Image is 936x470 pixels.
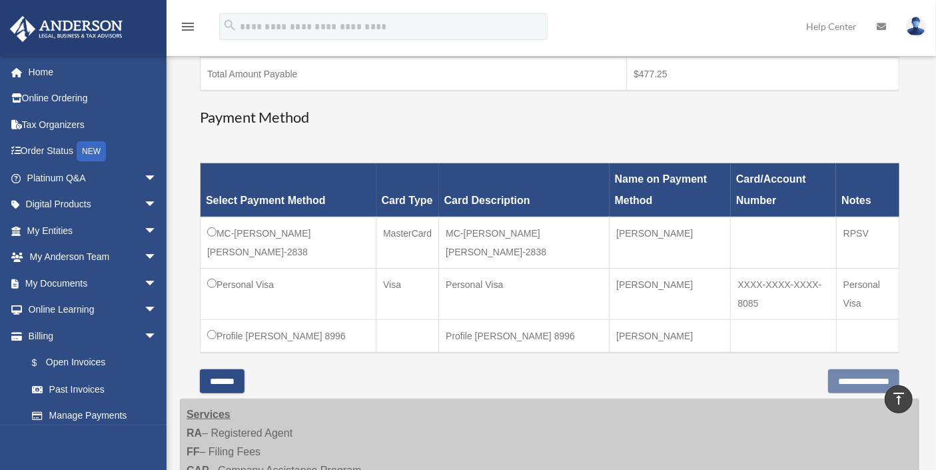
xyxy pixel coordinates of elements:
td: [PERSON_NAME] [610,320,731,353]
a: Online Learningarrow_drop_down [9,297,177,323]
i: menu [180,19,196,35]
th: Card Type [376,163,439,217]
th: Card/Account Number [731,163,836,217]
td: Personal Visa [201,269,376,320]
span: arrow_drop_down [144,297,171,324]
td: Personal Visa [439,269,610,320]
a: Home [9,59,177,85]
span: arrow_drop_down [144,191,171,219]
img: User Pic [906,17,926,36]
span: arrow_drop_down [144,217,171,245]
a: vertical_align_top [885,385,913,413]
td: Visa [376,269,439,320]
span: arrow_drop_down [144,270,171,297]
td: Profile [PERSON_NAME] 8996 [439,320,610,353]
th: Notes [836,163,899,217]
span: arrow_drop_down [144,165,171,192]
a: My Anderson Teamarrow_drop_down [9,244,177,271]
th: Name on Payment Method [610,163,731,217]
a: Past Invoices [19,376,171,403]
i: vertical_align_top [891,391,907,407]
span: arrow_drop_down [144,244,171,271]
a: menu [180,23,196,35]
a: Tax Organizers [9,111,177,138]
td: [PERSON_NAME] [610,269,731,320]
h3: Payment Method [200,107,899,128]
td: Personal Visa [836,269,899,320]
a: Platinum Q&Aarrow_drop_down [9,165,177,191]
td: MC-[PERSON_NAME] [PERSON_NAME]-2838 [439,217,610,269]
a: My Documentsarrow_drop_down [9,270,177,297]
span: $ [39,355,46,371]
a: Manage Payments [19,403,171,429]
span: arrow_drop_down [144,323,171,350]
a: Digital Productsarrow_drop_down [9,191,177,218]
th: Card Description [439,163,610,217]
a: Online Ordering [9,85,177,112]
td: MasterCard [376,217,439,269]
a: Order StatusNEW [9,138,177,165]
td: $477.25 [627,57,899,91]
strong: Services [187,409,231,420]
td: Total Amount Payable [201,57,627,91]
a: Billingarrow_drop_down [9,323,171,349]
i: search [223,18,237,33]
td: RPSV [836,217,899,269]
a: $Open Invoices [19,349,164,377]
td: MC-[PERSON_NAME] [PERSON_NAME]-2838 [201,217,376,269]
strong: FF [187,446,200,457]
th: Select Payment Method [201,163,376,217]
td: [PERSON_NAME] [610,217,731,269]
strong: RA [187,427,202,439]
td: XXXX-XXXX-XXXX-8085 [731,269,836,320]
td: Profile [PERSON_NAME] 8996 [201,320,376,353]
div: NEW [77,141,106,161]
a: My Entitiesarrow_drop_down [9,217,177,244]
img: Anderson Advisors Platinum Portal [6,16,127,42]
